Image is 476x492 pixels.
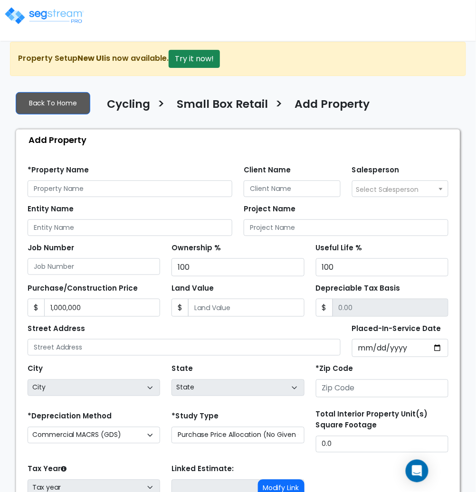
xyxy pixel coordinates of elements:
[28,204,74,215] label: Entity Name
[352,165,400,176] label: Salesperson
[316,283,400,294] label: Depreciable Tax Basis
[28,219,232,236] input: Entity Name
[295,97,370,113] h4: Add Property
[77,53,104,64] strong: New UI
[333,299,448,317] input: 0.00
[171,299,189,317] span: $
[352,323,441,334] label: Placed-In-Service Date
[244,219,448,236] input: Project Name
[107,97,150,113] h4: Cycling
[316,243,362,254] label: Useful Life %
[100,97,150,117] a: Cycling
[316,409,448,431] label: Total Interior Property Unit(s) Square Footage
[28,339,341,356] input: Street Address
[171,411,219,422] label: *Study Type
[244,180,341,197] input: Client Name
[28,323,85,334] label: Street Address
[28,283,138,294] label: Purchase/Construction Price
[28,299,45,317] span: $
[171,258,304,276] input: Ownership %
[244,165,291,176] label: Client Name
[171,364,193,375] label: State
[169,50,220,68] button: Try it now!
[10,42,466,76] div: Property Setup is now available.
[170,97,268,117] a: Small Box Retail
[244,204,295,215] label: Project Name
[188,299,304,317] input: Land Value
[171,283,214,294] label: Land Value
[28,411,112,422] label: *Depreciation Method
[316,436,448,453] input: total square foot
[28,165,89,176] label: *Property Name
[287,97,370,117] a: Add Property
[28,243,74,254] label: Job Number
[4,6,85,25] img: logo_pro_r.png
[28,364,43,375] label: City
[28,180,232,197] input: Property Name
[21,130,460,150] div: Add Property
[177,97,268,113] h4: Small Box Retail
[16,92,90,114] a: Back To Home
[316,258,448,276] input: Useful Life %
[316,299,333,317] span: $
[275,96,283,114] h3: >
[316,379,448,397] input: Zip Code
[171,243,221,254] label: Ownership %
[316,364,353,375] label: *Zip Code
[157,96,165,114] h3: >
[28,464,67,475] label: Tax Year
[28,258,160,275] input: Job Number
[171,464,234,475] label: Linked Estimate:
[356,185,419,194] span: Select Salesperson
[44,299,160,317] input: Purchase or Construction Price
[406,460,428,483] div: Open Intercom Messenger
